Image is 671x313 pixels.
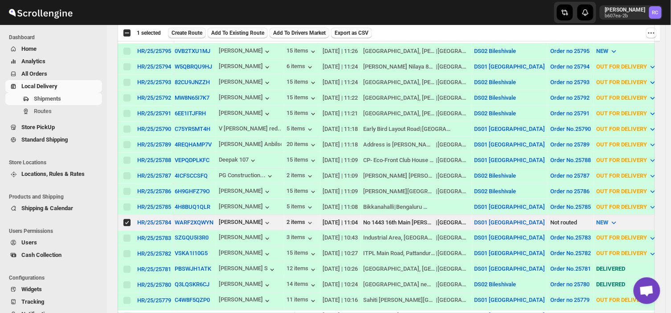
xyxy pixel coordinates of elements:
[605,6,646,13] p: [PERSON_NAME]
[323,109,358,118] div: [DATE] | 11:21
[137,203,171,210] div: HR/25/25785
[634,277,660,304] a: Open chat
[438,218,469,227] div: [GEOGRAPHIC_DATA]
[475,141,545,148] button: DS01 [GEOGRAPHIC_DATA]
[475,203,545,210] button: DS01 [GEOGRAPHIC_DATA]
[364,140,469,149] div: |
[175,203,210,210] button: 4H8BUQ1QLR
[597,219,609,226] span: NEW
[273,29,326,37] span: Add To Drivers Market
[137,281,171,288] button: HR/25/25780
[323,156,358,165] div: [DATE] | 11:09
[591,75,663,89] button: OUT FOR DELIVERY
[219,203,272,212] button: [PERSON_NAME]
[5,249,102,261] button: Cash Collection
[323,125,358,134] div: [DATE] | 11:18
[21,83,57,89] span: Local Delivery
[175,126,210,132] button: C75YR5MT4H
[137,141,171,148] div: HR/25/25789
[175,297,210,304] button: C4W8F5QZP0
[175,250,208,257] button: VSKA1I10G5
[364,187,469,196] div: |
[323,203,358,211] div: [DATE] | 11:08
[21,286,42,293] span: Widgets
[438,171,469,180] div: [GEOGRAPHIC_DATA]
[287,234,315,243] div: 3 items
[551,266,591,272] button: Order No.25781
[551,172,590,179] button: Order no 25787
[287,125,315,134] div: 5 items
[438,156,469,165] div: [GEOGRAPHIC_DATA]
[591,293,663,308] button: OUT FOR DELIVERY
[9,34,102,41] span: Dashboard
[475,297,545,304] button: DS01 [GEOGRAPHIC_DATA]
[137,157,171,163] div: HR/25/25788
[219,156,258,165] div: Deepak 107
[438,47,469,56] div: [GEOGRAPHIC_DATA]
[137,29,161,37] span: 1 selected
[287,250,318,259] button: 15 items
[219,78,272,87] button: [PERSON_NAME]
[137,94,171,101] div: HR/25/25792
[137,63,171,70] button: HR/25/25794
[591,247,663,261] button: OUT FOR DELIVERY
[600,5,663,20] button: User menu
[219,297,272,305] button: [PERSON_NAME]
[219,141,292,147] div: [PERSON_NAME] Anbilsek...
[137,235,171,241] button: HR/25/25783
[287,110,318,118] div: 15 items
[175,157,209,163] button: VEPQDPLKFC
[364,280,469,289] div: |
[364,171,469,180] div: |
[364,156,436,165] div: CP- Eco-Front Club House SH-[STREET_ADDRESS]
[551,94,590,101] button: Order no 25792
[597,297,647,304] span: OUT FOR DELIVERY
[597,265,657,274] div: DELIVERED
[21,252,61,258] span: Cash Collection
[364,280,436,289] div: [GEOGRAPHIC_DATA] new town [PERSON_NAME]
[364,62,469,71] div: |
[591,122,663,136] button: OUT FOR DELIVERY
[219,281,272,290] div: [PERSON_NAME]
[287,156,318,165] div: 15 items
[551,250,591,257] button: Order No.25782
[597,48,609,54] span: NEW
[137,219,171,226] div: HR/25/25784
[551,203,591,210] button: Order No.25785
[364,296,436,305] div: Sahiti [PERSON_NAME][GEOGRAPHIC_DATA], [PERSON_NAME], [GEOGRAPHIC_DATA], [GEOGRAPHIC_DATA]
[287,265,318,274] button: 12 items
[287,219,315,228] div: 2 items
[137,188,171,195] button: HR/25/25786
[591,184,663,199] button: OUT FOR DELIVERY
[597,110,647,117] span: OUT FOR DELIVERY
[323,93,358,102] div: [DATE] | 11:22
[438,140,469,149] div: [GEOGRAPHIC_DATA]
[364,265,469,274] div: |
[364,203,469,211] div: |
[219,187,272,196] button: [PERSON_NAME]
[5,105,102,118] button: Routes
[5,68,102,80] button: All Orders
[7,1,74,24] img: ScrollEngine
[551,126,591,132] button: Order No.25790
[551,235,591,241] button: Order No.25783
[219,234,272,243] div: [PERSON_NAME]
[475,188,516,195] button: DS02 Bileshivale
[137,48,171,54] div: HR/25/25795
[287,47,318,56] div: 15 items
[551,157,591,163] button: Order No.25788
[5,43,102,55] button: Home
[364,171,436,180] div: [PERSON_NAME] [PERSON_NAME] [STREET_ADDRESS]
[219,47,272,56] button: [PERSON_NAME]
[219,219,272,228] div: [PERSON_NAME]
[597,203,647,210] span: OUT FOR DELIVERY
[287,297,318,305] button: 11 items
[364,78,436,87] div: [GEOGRAPHIC_DATA], [PERSON_NAME][GEOGRAPHIC_DATA], [GEOGRAPHIC_DATA]
[34,108,52,114] span: Routes
[438,280,469,289] div: [GEOGRAPHIC_DATA]
[9,274,102,281] span: Configurations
